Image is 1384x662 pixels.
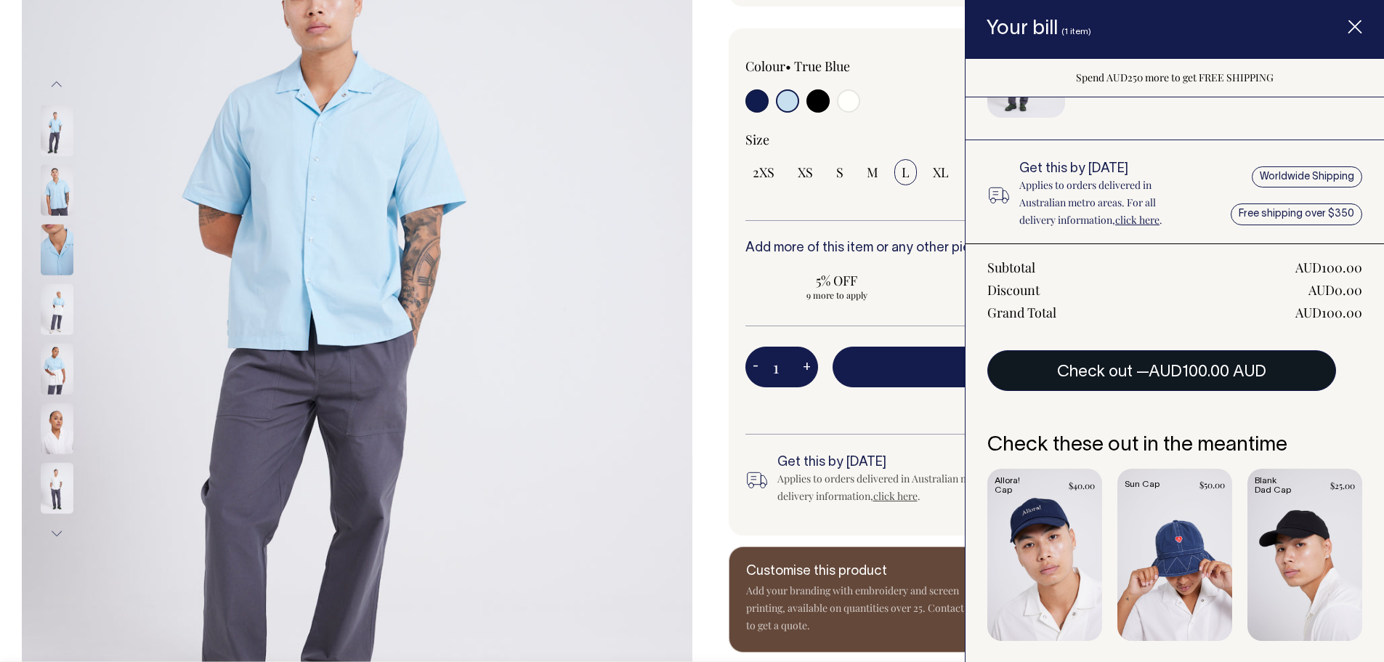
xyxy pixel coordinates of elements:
div: AUD100.00 [1295,304,1362,321]
h6: Add more of this item or any other pieces from the collection to save [745,241,1317,256]
button: - [745,352,766,382]
h6: Get this by [DATE] [1019,162,1191,177]
img: true-blue [41,224,73,275]
button: Add to bill —AUD100.00 [833,347,1317,387]
input: XL [926,159,956,185]
span: (1 item) [1061,28,1091,36]
h6: Get this by [DATE] [777,456,1058,470]
img: true-blue [41,343,73,394]
span: 2XS [753,164,774,181]
div: Applies to orders delivered in Australian metro areas. For all delivery information, . [777,470,1058,505]
div: Size [745,131,1317,148]
button: Previous [46,68,68,101]
input: S [829,159,851,185]
span: S [836,164,843,181]
span: Spend AUD250 more to get FREE SHIPPING [833,396,1317,413]
div: AUD100.00 [1295,259,1362,276]
a: click here [873,489,918,503]
span: • [785,57,791,75]
input: 2XS [745,159,782,185]
span: XS [798,164,813,181]
img: off-white [41,462,73,513]
img: true-blue [41,105,73,156]
input: L [894,159,917,185]
input: 10% OFF 24 more to apply [937,267,1120,305]
span: Spend AUD250 more to get FREE SHIPPING [1076,70,1274,84]
input: XS [790,159,820,185]
h6: Customise this product [746,565,979,579]
div: Subtotal [987,259,1035,276]
div: Discount [987,281,1040,299]
span: AUD100.00 AUD [1149,365,1266,379]
span: 24 more to apply [944,289,1113,301]
input: 5% OFF 9 more to apply [745,267,928,305]
span: 10% OFF [944,272,1113,289]
span: 5% OFF [753,272,921,289]
div: Grand Total [987,304,1056,321]
a: click here [1115,213,1160,227]
button: Next [46,517,68,550]
img: true-blue [41,164,73,215]
label: True Blue [794,57,850,75]
div: AUD0.00 [1308,281,1362,299]
span: 9 more to apply [753,289,921,301]
button: + [796,352,818,382]
span: M [867,164,878,181]
p: Add your branding with embroidery and screen printing, available on quantities over 25. Contact u... [746,582,979,634]
img: off-white [41,403,73,453]
span: L [902,164,910,181]
img: true-blue [41,283,73,334]
div: Colour [745,57,974,75]
p: Applies to orders delivered in Australian metro areas. For all delivery information, . [1019,177,1191,229]
input: M [859,159,886,185]
button: Check out —AUD100.00 AUD [987,350,1336,391]
h6: Check these out in the meantime [987,435,1362,457]
span: XL [933,164,949,181]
